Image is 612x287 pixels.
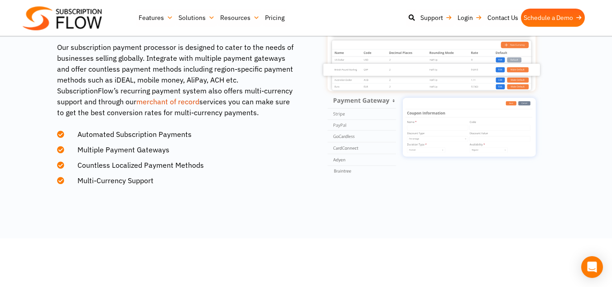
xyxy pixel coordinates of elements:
[66,160,204,170] span: Countless Localized Payment Methods
[176,9,217,27] a: Solutions
[581,256,603,278] div: Open Intercom Messenger
[136,9,176,27] a: Features
[485,9,521,27] a: Contact Us
[66,144,169,155] span: Multiple Payment Gateways
[217,9,262,27] a: Resources
[455,9,485,27] a: Login
[418,9,455,27] a: Support
[66,175,154,186] span: Multi-Currency Support
[318,14,547,189] img: Payment-Processing
[23,6,102,30] img: Subscriptionflow
[521,9,585,27] a: Schedule a Demo
[262,9,287,27] a: Pricing
[136,97,199,106] a: merchant of record
[57,42,295,118] p: Our subscription payment processor is designed to cater to the needs of businesses selling global...
[66,129,192,140] span: Automated Subscription Payments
